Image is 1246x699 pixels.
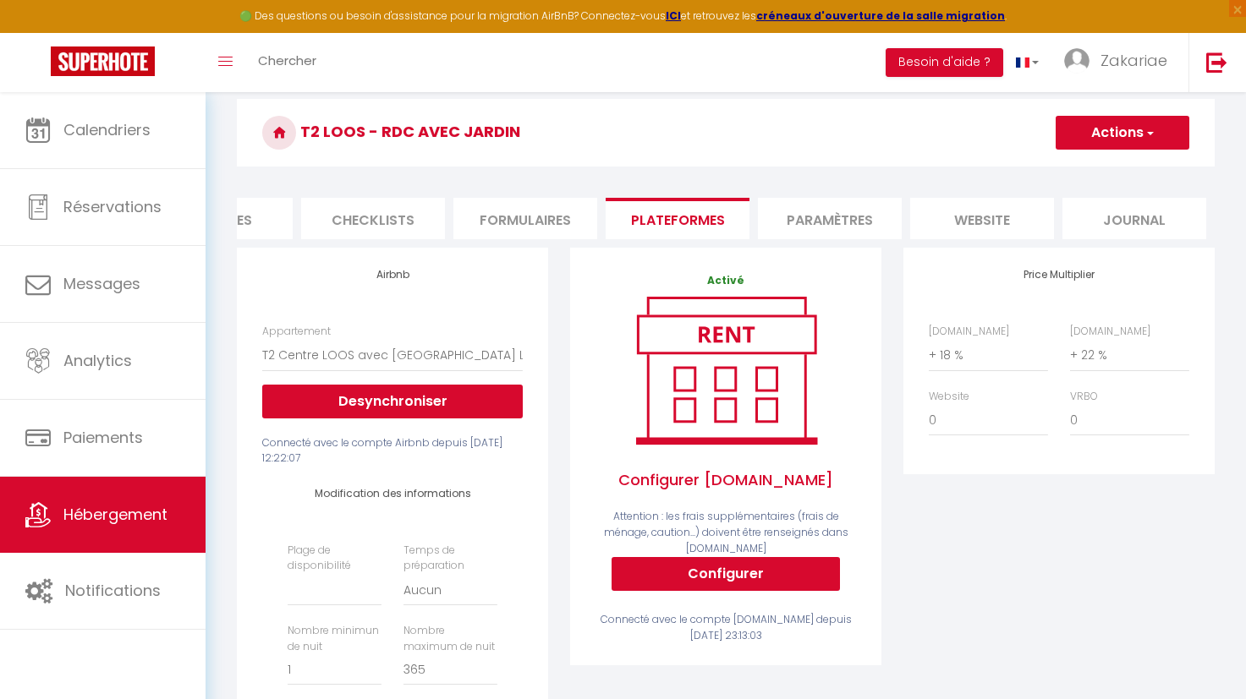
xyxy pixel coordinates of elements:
span: Attention : les frais supplémentaires (frais de ménage, caution...) doivent être renseignés dans ... [604,509,848,555]
li: Journal [1062,198,1206,239]
label: Temps de préparation [403,543,497,575]
span: Hébergement [63,504,167,525]
a: Chercher [245,33,329,92]
label: VRBO [1070,389,1098,405]
button: Ouvrir le widget de chat LiveChat [14,7,64,57]
h4: Price Multiplier [929,269,1189,281]
label: [DOMAIN_NAME] [1070,324,1150,340]
label: Appartement [262,324,331,340]
button: Actions [1056,116,1189,150]
div: Connecté avec le compte [DOMAIN_NAME] depuis [DATE] 23:13:03 [596,612,856,644]
label: Nombre minimun de nuit [288,623,381,655]
li: Plateformes [606,198,749,239]
button: Configurer [612,557,840,591]
a: créneaux d'ouverture de la salle migration [756,8,1005,23]
span: Analytics [63,350,132,371]
img: rent.png [618,289,834,451]
h4: Airbnb [262,269,523,281]
span: Calendriers [63,119,151,140]
span: Configurer [DOMAIN_NAME] [596,451,856,509]
div: Connecté avec le compte Airbnb depuis [DATE] 12:22:07 [262,435,523,467]
a: ICI [666,8,681,23]
p: Activé [596,273,856,289]
span: Messages [63,273,140,294]
button: Desynchroniser [262,385,523,418]
label: [DOMAIN_NAME] [929,324,1009,340]
li: Formulaires [453,198,597,239]
span: Chercher [258,52,316,69]
label: Plage de disponibilité [288,543,381,575]
img: Super Booking [51,46,155,76]
h3: T2 LOOS - RDC avec jardin [237,99,1215,167]
a: ... Zakariae [1051,33,1188,92]
span: Paiements [63,427,143,448]
label: Website [929,389,969,405]
label: Nombre maximum de nuit [403,623,497,655]
h4: Modification des informations [288,488,497,500]
span: Zakariae [1101,50,1167,71]
span: Notifications [65,580,161,601]
li: Checklists [301,198,445,239]
img: ... [1064,48,1090,74]
button: Besoin d'aide ? [886,48,1003,77]
li: Paramètres [758,198,902,239]
span: Réservations [63,196,162,217]
img: logout [1206,52,1227,73]
li: website [910,198,1054,239]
